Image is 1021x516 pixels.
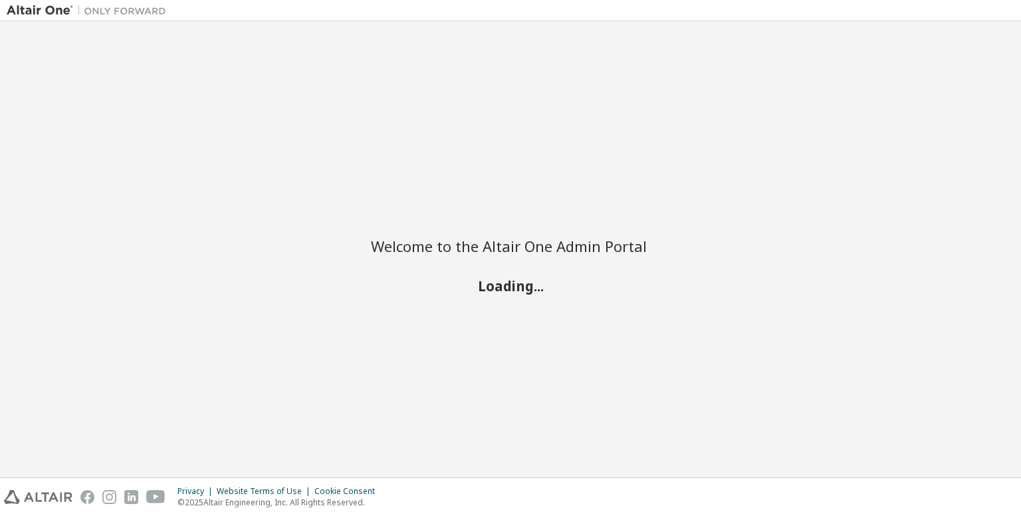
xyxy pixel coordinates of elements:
[177,497,383,508] p: © 2025 Altair Engineering, Inc. All Rights Reserved.
[7,4,173,17] img: Altair One
[314,486,383,497] div: Cookie Consent
[124,490,138,504] img: linkedin.svg
[371,277,650,295] h2: Loading...
[371,237,650,255] h2: Welcome to the Altair One Admin Portal
[177,486,217,497] div: Privacy
[217,486,314,497] div: Website Terms of Use
[102,490,116,504] img: instagram.svg
[80,490,94,504] img: facebook.svg
[146,490,166,504] img: youtube.svg
[4,490,72,504] img: altair_logo.svg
